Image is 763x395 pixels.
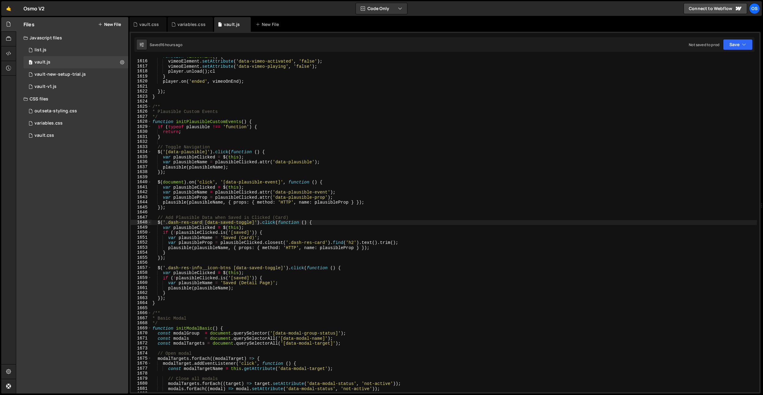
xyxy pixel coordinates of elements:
div: 16596/45132.js [24,81,128,93]
div: 1671 [131,336,152,341]
a: Connect to Webflow [684,3,747,14]
div: 16596/45153.css [24,129,128,142]
div: outseta-styling.css [35,108,77,114]
div: 1656 [131,260,152,265]
div: 1644 [131,200,152,205]
div: 1680 [131,381,152,386]
div: variables.css [35,121,63,126]
div: 1650 [131,230,152,235]
div: 1647 [131,215,152,220]
div: Javascript files [16,32,128,44]
div: 1660 [131,280,152,285]
div: 1632 [131,139,152,144]
div: 1619 [131,74,152,79]
div: 1665 [131,306,152,311]
div: 1658 [131,270,152,275]
div: 1648 [131,220,152,225]
div: 1624 [131,99,152,104]
div: vault.css [35,133,54,138]
div: 1651 [131,235,152,240]
a: 🤙 [1,1,16,16]
div: list.js [35,47,46,53]
div: 1616 [131,59,152,64]
div: 1639 [131,175,152,180]
div: 1625 [131,104,152,109]
div: 1672 [131,341,152,346]
div: 1640 [131,179,152,185]
div: 16596/45154.css [24,117,128,129]
div: 1664 [131,300,152,306]
div: 1674 [131,351,152,356]
div: 1617 [131,64,152,69]
span: 0 [29,60,32,65]
div: 1646 [131,210,152,215]
div: 1637 [131,165,152,170]
div: CSS files [16,93,128,105]
div: 1678 [131,371,152,376]
div: New File [256,21,281,27]
button: New File [98,22,121,27]
div: 16 hours ago [161,42,182,47]
div: 1676 [131,361,152,366]
div: 1629 [131,124,152,129]
div: vault-v1.js [35,84,57,89]
div: 1668 [131,321,152,326]
div: vault.js [35,60,50,65]
div: 1627 [131,114,152,119]
div: 1663 [131,295,152,301]
div: 1618 [131,69,152,74]
div: Not saved to prod [689,42,719,47]
button: Save [723,39,753,50]
div: 1661 [131,285,152,291]
div: 1667 [131,316,152,321]
div: 1636 [131,159,152,165]
div: 1645 [131,205,152,210]
div: 1679 [131,376,152,381]
button: Code Only [356,3,407,14]
div: 1677 [131,366,152,371]
div: 16596/45156.css [24,105,128,117]
div: 1670 [131,331,152,336]
div: 1649 [131,225,152,230]
a: Os [749,3,760,14]
div: Osmo V2 [24,5,45,12]
div: vault-new-setup-trial.js [35,72,86,77]
div: 1622 [131,89,152,94]
div: 1626 [131,109,152,114]
div: 1630 [131,129,152,134]
div: 16596/45151.js [24,44,128,56]
div: variables.css [177,21,206,27]
div: vault.js [224,21,240,27]
div: 1657 [131,265,152,270]
div: 1662 [131,290,152,295]
div: 1620 [131,79,152,84]
div: 1654 [131,250,152,255]
div: 1641 [131,185,152,190]
div: 1635 [131,154,152,160]
div: 1631 [131,134,152,140]
div: 1642 [131,190,152,195]
div: 1659 [131,275,152,281]
div: 16596/45152.js [24,68,128,81]
div: 1634 [131,149,152,154]
div: 1675 [131,356,152,361]
div: 1653 [131,245,152,250]
div: 1628 [131,119,152,124]
div: 16596/45133.js [24,56,128,68]
div: 1681 [131,386,152,391]
div: 1673 [131,346,152,351]
div: 1623 [131,94,152,99]
div: 1643 [131,195,152,200]
div: 1652 [131,240,152,245]
div: vault.css [139,21,159,27]
h2: Files [24,21,35,28]
div: 1666 [131,310,152,316]
div: 1655 [131,255,152,260]
div: 1638 [131,169,152,175]
div: 1621 [131,84,152,89]
div: 1669 [131,326,152,331]
div: 1633 [131,144,152,150]
div: Saved [150,42,182,47]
